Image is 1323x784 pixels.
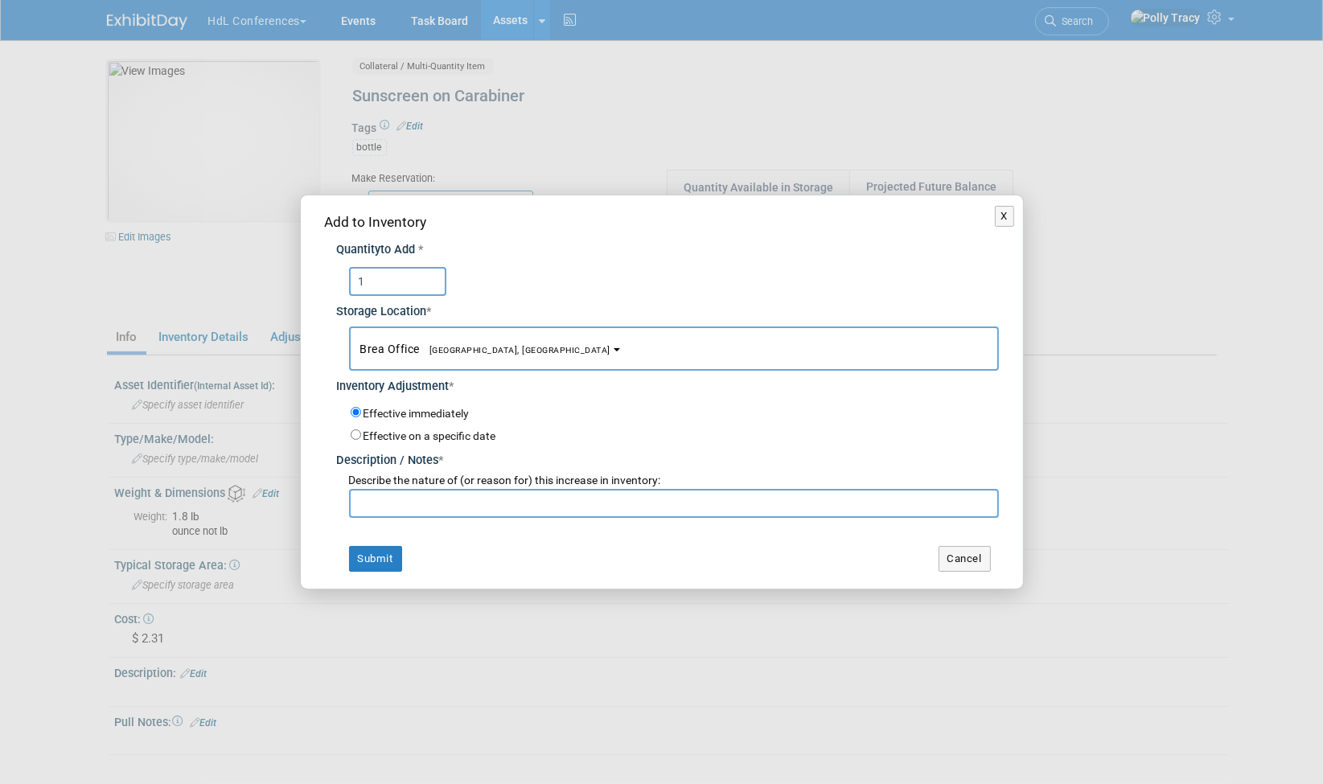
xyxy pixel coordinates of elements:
[349,546,402,572] button: Submit
[939,546,991,572] button: Cancel
[420,345,610,355] span: [GEOGRAPHIC_DATA], [GEOGRAPHIC_DATA]
[360,343,611,355] span: Brea Office
[995,206,1015,227] button: X
[337,242,999,259] div: Quantity
[337,445,999,470] div: Description / Notes
[364,406,470,422] label: Effective immediately
[364,429,496,442] label: Effective on a specific date
[349,474,661,486] span: Describe the nature of (or reason for) this increase in inventory:
[349,326,999,371] button: Brea Office[GEOGRAPHIC_DATA], [GEOGRAPHIC_DATA]
[325,214,427,230] span: Add to Inventory
[381,243,416,257] span: to Add
[337,371,999,396] div: Inventory Adjustment
[337,296,999,321] div: Storage Location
